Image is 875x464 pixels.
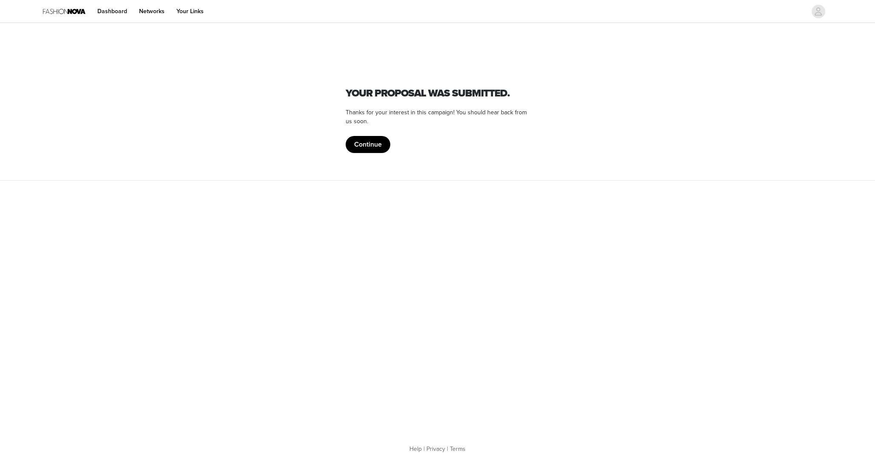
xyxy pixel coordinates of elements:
img: Fashion Nova Logo [43,2,85,21]
span: | [447,445,448,453]
a: Networks [134,2,170,21]
a: Help [409,445,422,453]
a: Terms [450,445,466,453]
h1: Your proposal was submitted. [346,86,529,101]
button: Continue [346,136,390,153]
a: Dashboard [92,2,132,21]
a: Your Links [171,2,209,21]
p: Thanks for your interest in this campaign! You should hear back from us soon. [346,108,529,126]
a: Privacy [426,445,445,453]
div: avatar [814,5,822,18]
span: | [423,445,425,453]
